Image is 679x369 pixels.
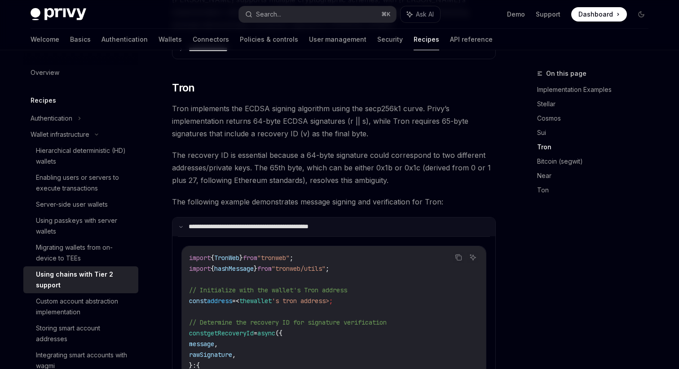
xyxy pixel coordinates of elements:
[450,29,493,50] a: API reference
[537,154,656,169] a: Bitcoin (segwit)
[172,102,496,140] span: Tron implements the ECDSA signing algorithm using the secp256k1 curve. Privy’s implementation ret...
[23,65,138,81] a: Overview
[243,254,257,262] span: from
[256,9,281,20] div: Search...
[23,196,138,213] a: Server-side user wallets
[189,329,207,337] span: const
[172,195,496,208] span: The following example demonstrates message signing and verification for Tron:
[537,183,656,197] a: Ton
[189,265,211,273] span: import
[207,329,254,337] span: getRecoveryId
[309,29,366,50] a: User management
[467,252,479,263] button: Ask AI
[257,254,290,262] span: "tronweb"
[36,145,133,167] div: Hierarchical deterministic (HD) wallets
[31,113,72,124] div: Authentication
[537,140,656,154] a: Tron
[31,29,59,50] a: Welcome
[254,329,257,337] span: =
[214,265,254,273] span: hashMessage
[23,320,138,347] a: Storing smart account addresses
[23,239,138,266] a: Migrating wallets from on-device to TEEs
[23,169,138,196] a: Enabling users or servers to execute transactions
[401,6,440,22] button: Ask AI
[207,297,232,305] span: address
[189,297,207,305] span: const
[272,265,326,273] span: "tronweb/utils"
[329,297,333,305] span: ;
[232,297,236,305] span: =
[172,149,496,187] span: The recovery ID is essential because a 64-byte signature could correspond to two different addres...
[272,297,329,305] span: 's tron address>
[36,242,133,264] div: Migrating wallets from on-device to TEEs
[101,29,148,50] a: Authentication
[232,351,236,359] span: ,
[507,10,525,19] a: Demo
[159,29,182,50] a: Wallets
[536,10,560,19] a: Support
[214,340,218,348] span: ,
[634,7,648,22] button: Toggle dark mode
[189,286,347,294] span: // Initialize with the wallet's Tron address
[537,111,656,126] a: Cosmos
[36,323,133,344] div: Storing smart account addresses
[453,252,464,263] button: Copy the contents from the code block
[211,254,214,262] span: {
[189,318,387,326] span: // Determine the recovery ID for signature verification
[275,329,282,337] span: ({
[416,10,434,19] span: Ask AI
[36,199,108,210] div: Server-side user wallets
[31,95,56,106] h5: Recipes
[189,351,232,359] span: rawSignature
[250,297,272,305] span: wallet
[257,265,272,273] span: from
[172,81,195,95] span: Tron
[23,266,138,293] a: Using chains with Tier 2 support
[571,7,627,22] a: Dashboard
[377,29,403,50] a: Security
[546,68,586,79] span: On this page
[31,67,59,78] div: Overview
[189,254,211,262] span: import
[23,213,138,239] a: Using passkeys with server wallets
[36,296,133,317] div: Custom account abstraction implementation
[239,6,396,22] button: Search...⌘K
[36,215,133,237] div: Using passkeys with server wallets
[239,254,243,262] span: }
[414,29,439,50] a: Recipes
[23,293,138,320] a: Custom account abstraction implementation
[578,10,613,19] span: Dashboard
[537,97,656,111] a: Stellar
[70,29,91,50] a: Basics
[189,340,214,348] span: message
[23,143,138,169] a: Hierarchical deterministic (HD) wallets
[240,29,298,50] a: Policies & controls
[31,129,89,140] div: Wallet infrastructure
[211,265,214,273] span: {
[31,8,86,21] img: dark logo
[36,269,133,291] div: Using chains with Tier 2 support
[239,297,250,305] span: the
[537,126,656,140] a: Sui
[381,11,391,18] span: ⌘ K
[326,265,329,273] span: ;
[257,329,275,337] span: async
[537,169,656,183] a: Near
[290,254,293,262] span: ;
[36,172,133,194] div: Enabling users or servers to execute transactions
[193,29,229,50] a: Connectors
[236,297,239,305] span: <
[214,254,239,262] span: TronWeb
[254,265,257,273] span: }
[537,82,656,97] a: Implementation Examples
